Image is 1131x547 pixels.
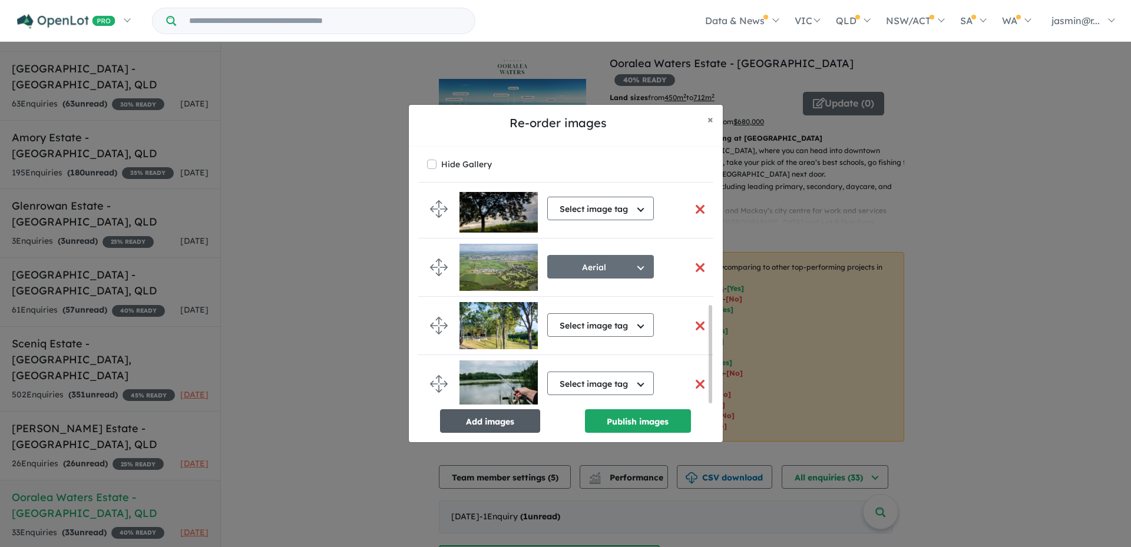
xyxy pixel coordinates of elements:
h5: Re-order images [418,114,698,132]
button: Select image tag [547,372,654,395]
img: Ooralea%20Waters%20Estate%20-%20Bakers%20Creek___1733183575.jpg [459,302,538,349]
img: Ooralea%20Waters%20Estate%20-%20Bakers%20Creek___1732255277.png [459,244,538,291]
img: Ooralea%20Waters%20Estate%20-%20Bakers%20Creek___1733183674.jpg [459,360,538,407]
span: jasmin@r... [1051,15,1100,26]
img: drag.svg [430,200,448,218]
img: Openlot PRO Logo White [17,14,115,29]
button: Select image tag [547,197,654,220]
label: Hide Gallery [441,156,492,173]
button: Add images [440,409,540,433]
img: drag.svg [430,317,448,334]
img: drag.svg [430,375,448,393]
button: Publish images [585,409,691,433]
input: Try estate name, suburb, builder or developer [178,8,472,34]
img: drag.svg [430,258,448,276]
span: × [707,112,713,126]
img: Ooralea%20Waters%20Estate%20-%20Bakers%20Creek___1733183617.jpg [459,185,538,233]
button: Select image tag [547,313,654,337]
button: Aerial [547,255,654,279]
